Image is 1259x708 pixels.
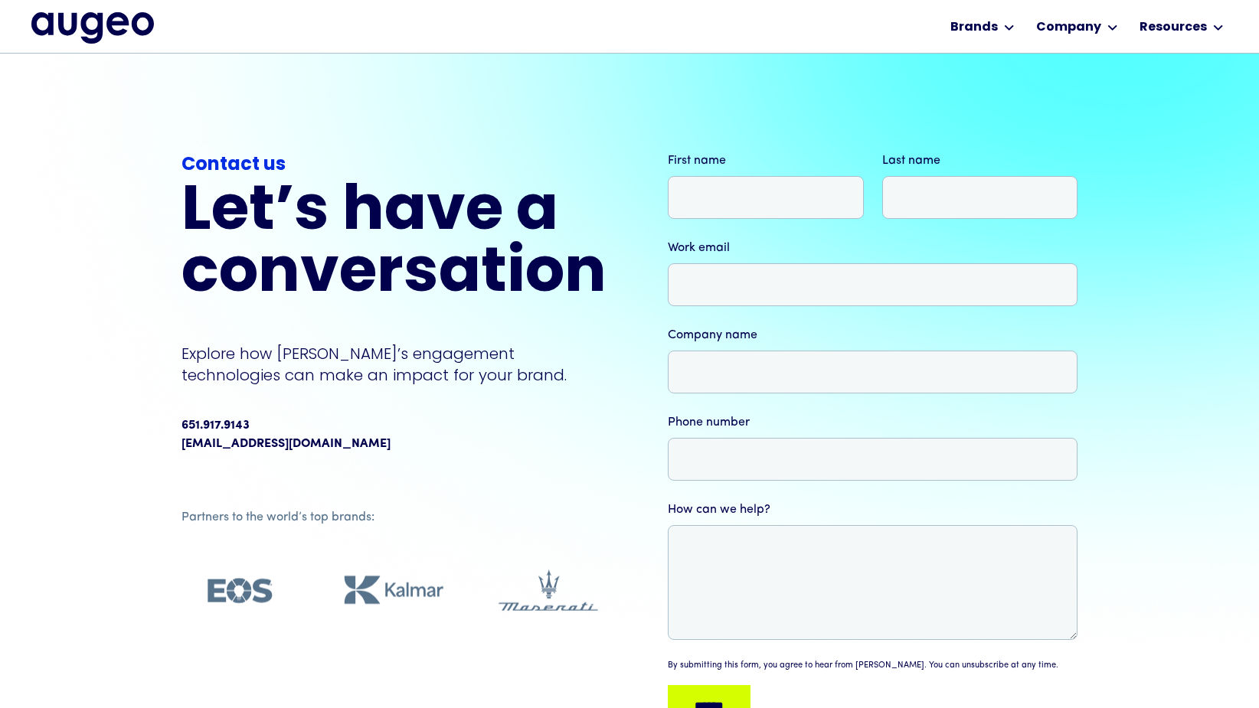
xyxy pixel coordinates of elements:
label: First name [668,152,864,170]
h2: Let’s have a conversation [181,182,607,306]
label: Company name [668,326,1078,344]
div: Partners to the world’s top brands: [181,508,607,527]
img: Client logo who trusts Augeo to maximize engagement. [489,566,607,615]
label: Phone number [668,413,1078,432]
div: Company [1036,18,1101,37]
div: Contact us [181,152,607,179]
label: Work email [668,239,1078,257]
div: Resources [1140,18,1207,37]
div: Brands [950,18,998,37]
p: Explore how [PERSON_NAME]’s engagement technologies can make an impact for your brand. [181,343,607,386]
img: Client logo who trusts Augeo to maximize engagement. [181,566,299,615]
div: 651.917.9143 [181,416,250,435]
img: Client logo who trusts Augeo to maximize engagement. [335,566,453,615]
img: Augeo's full logo in midnight blue. [31,12,154,43]
a: [EMAIL_ADDRESS][DOMAIN_NAME] [181,435,391,453]
div: By submitting this form, you agree to hear from [PERSON_NAME]. You can unsubscribe at any time. [668,660,1058,673]
label: How can we help? [668,501,1078,519]
a: home [31,12,154,43]
label: Last name [882,152,1078,170]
